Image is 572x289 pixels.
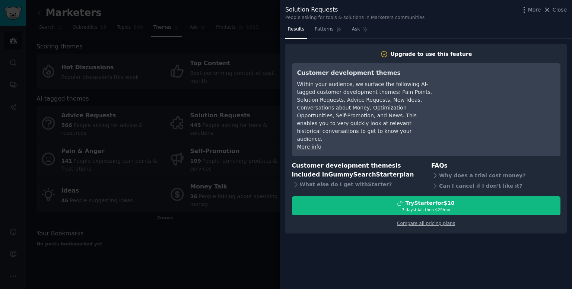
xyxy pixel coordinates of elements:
button: TryStarterfor$107 daystrial, then $29/mo [292,196,560,215]
span: Ask [352,26,360,33]
div: Why does a trial cost money? [431,170,560,181]
a: More info [297,144,321,150]
a: Ask [349,23,371,39]
div: Try Starter for $10 [405,199,454,207]
div: 7 days trial, then $ 29 /mo [292,207,560,212]
div: What else do I get with Starter ? [292,180,421,190]
button: More [520,6,541,14]
a: Compare all pricing plans [397,221,455,226]
a: Patterns [312,23,344,39]
div: Upgrade to use this feature [391,50,472,58]
div: People asking for tools & solutions in Marketers communities [285,15,425,21]
h3: FAQs [431,161,560,171]
h3: Customer development themes [297,69,433,78]
a: Results [285,23,307,39]
span: More [528,6,541,14]
span: GummySearch Starter [328,171,399,178]
span: Patterns [315,26,333,33]
iframe: YouTube video player [444,69,555,124]
div: Within your audience, we surface the following AI-tagged customer development themes: Pain Points... [297,80,433,143]
span: Close [553,6,567,14]
div: Can I cancel if I don't like it? [431,181,560,191]
span: Results [288,26,304,33]
h3: Customer development themes is included in plan [292,161,421,180]
div: Solution Requests [285,5,425,15]
button: Close [543,6,567,14]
